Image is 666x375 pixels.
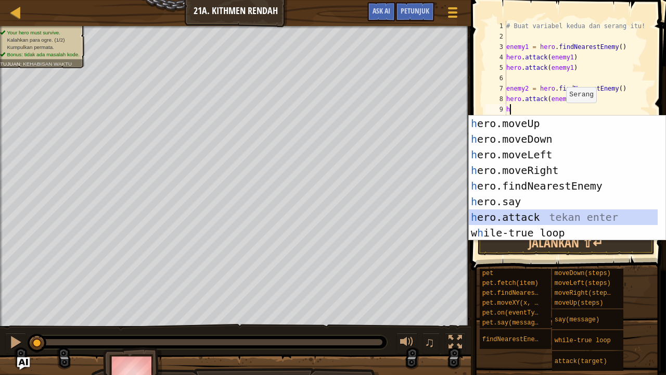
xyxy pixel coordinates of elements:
[7,37,65,43] span: Kalahkan para ogre. (1/2)
[555,316,599,323] span: say(message)
[485,104,506,115] div: 9
[445,333,466,354] button: Alihkan layar penuh
[440,2,466,27] button: Tampilkan menu permainan
[478,231,655,255] button: Jalankan ⇧↵
[373,6,390,16] span: Ask AI
[425,334,435,350] span: ♫
[555,280,611,287] span: moveLeft(steps)
[485,31,506,42] div: 2
[569,91,594,98] code: Serang
[485,42,506,52] div: 3
[482,280,539,287] span: pet.fetch(item)
[482,319,542,327] span: pet.say(message)
[422,333,440,354] button: ♫
[485,115,506,125] div: 10
[7,30,60,35] span: Your hero must survive.
[367,2,395,21] button: Ask AI
[485,63,506,73] div: 5
[555,337,611,344] span: while-true loop
[17,357,30,370] button: Ask AI
[20,61,23,67] span: :
[23,61,72,67] span: Kehabisan waktu
[555,299,604,307] span: moveUp(steps)
[482,290,583,297] span: pet.findNearestByType(type)
[555,358,607,365] span: attack(target)
[485,94,506,104] div: 8
[482,270,494,277] span: pet
[7,52,79,57] span: Bonus: tidak ada masalah kode.
[555,290,614,297] span: moveRight(steps)
[5,333,26,354] button: Ctrl + P: Pause
[485,73,506,83] div: 6
[555,270,611,277] span: moveDown(steps)
[482,309,580,317] span: pet.on(eventType, handler)
[401,6,429,16] span: Petunjuk
[396,333,417,354] button: Atur suara
[485,52,506,63] div: 4
[7,44,54,50] span: Kumpulkan permata.
[482,299,542,307] span: pet.moveXY(x, y)
[482,336,550,343] span: findNearestEnemy()
[485,83,506,94] div: 7
[485,21,506,31] div: 1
